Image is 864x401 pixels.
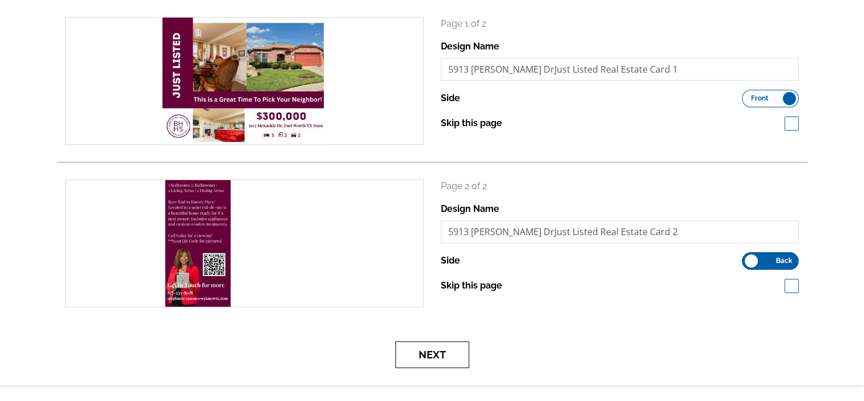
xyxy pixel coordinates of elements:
[395,341,469,368] button: Next
[441,116,502,130] label: Skip this page
[751,95,769,101] span: Front
[441,220,799,243] input: File Name
[441,58,799,81] input: File Name
[441,179,799,193] p: Page 2 of 2
[441,202,499,216] label: Design Name
[441,279,502,293] label: Skip this page
[441,91,460,105] label: Side
[441,40,499,53] label: Design Name
[637,137,864,401] iframe: LiveChat chat widget
[441,254,460,268] label: Side
[441,17,799,31] p: Page 1 of 2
